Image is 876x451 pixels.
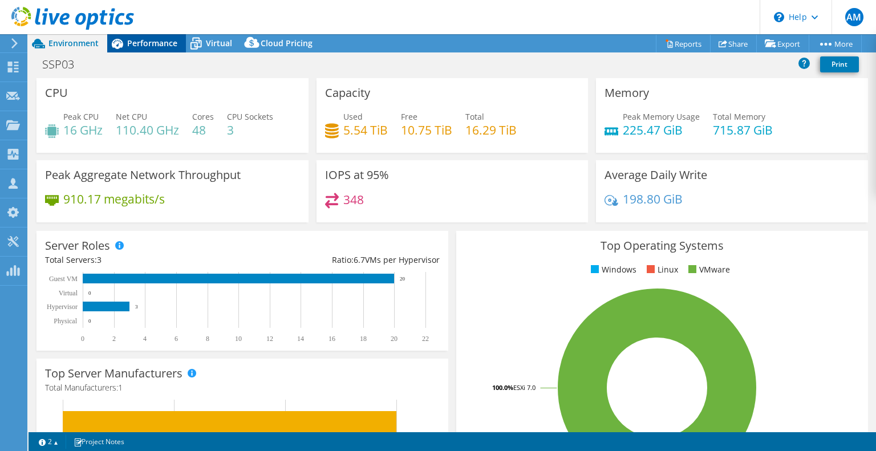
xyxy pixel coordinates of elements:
text: 22 [422,335,429,343]
text: 18 [360,335,367,343]
text: 4 [143,335,147,343]
span: Cores [192,111,214,122]
span: Peak Memory Usage [623,111,700,122]
a: Reports [656,35,711,52]
h1: SSP03 [37,58,92,71]
span: Total [465,111,484,122]
h4: 48 [192,124,214,136]
h4: 715.87 GiB [713,124,773,136]
span: 3 [97,254,102,265]
div: Ratio: VMs per Hypervisor [242,254,440,266]
tspan: 100.0% [492,383,513,392]
span: Used [343,111,363,122]
text: 0 [88,290,91,296]
span: 6.7 [354,254,365,265]
h4: 348 [343,193,364,206]
li: VMware [686,263,730,276]
a: Print [820,56,859,72]
span: 1 [118,382,123,393]
span: AM [845,8,863,26]
h3: Capacity [325,87,370,99]
text: 12 [266,335,273,343]
text: 8 [206,335,209,343]
h3: Peak Aggregate Network Throughput [45,169,241,181]
text: 2 [112,335,116,343]
h4: 225.47 GiB [623,124,700,136]
h4: 16.29 TiB [465,124,517,136]
h4: 110.40 GHz [116,124,179,136]
h4: Total Manufacturers: [45,381,440,394]
text: Guest VM [49,275,78,283]
h4: 3 [227,124,273,136]
h3: Average Daily Write [605,169,707,181]
span: Peak CPU [63,111,99,122]
text: Physical [54,317,77,325]
h3: Memory [605,87,649,99]
h4: 910.17 megabits/s [63,193,165,205]
a: Export [756,35,809,52]
h3: CPU [45,87,68,99]
h3: Server Roles [45,239,110,252]
span: Total Memory [713,111,765,122]
span: CPU Sockets [227,111,273,122]
svg: \n [774,12,784,22]
text: 0 [81,335,84,343]
a: Share [710,35,757,52]
h4: 5.54 TiB [343,124,388,136]
text: 0 [88,318,91,324]
text: 3 [135,304,138,310]
text: Virtual [59,289,78,297]
h3: IOPS at 95% [325,169,389,181]
h3: Top Operating Systems [465,239,859,252]
span: Free [401,111,417,122]
li: Linux [644,263,678,276]
text: 20 [391,335,398,343]
span: Net CPU [116,111,147,122]
text: 10 [235,335,242,343]
text: 14 [297,335,304,343]
span: Environment [48,38,99,48]
h4: 16 GHz [63,124,103,136]
h4: 198.80 GiB [623,193,683,205]
text: Hypervisor [47,303,78,311]
a: 2 [31,434,66,449]
text: 20 [400,276,405,282]
text: 16 [328,335,335,343]
h4: 10.75 TiB [401,124,452,136]
tspan: ESXi 7.0 [513,383,536,392]
h3: Top Server Manufacturers [45,367,182,380]
text: 6 [175,335,178,343]
span: Performance [127,38,177,48]
span: Cloud Pricing [261,38,313,48]
div: Total Servers: [45,254,242,266]
a: Project Notes [66,434,132,449]
a: More [809,35,862,52]
span: Virtual [206,38,232,48]
li: Windows [588,263,636,276]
